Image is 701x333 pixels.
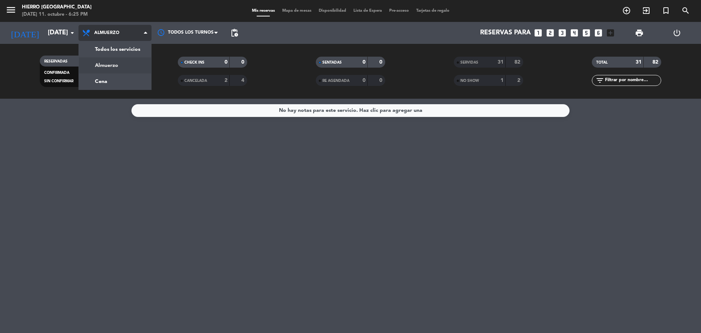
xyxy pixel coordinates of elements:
span: CONFIRMADA [44,71,69,75]
i: power_settings_new [673,29,681,37]
input: Filtrar por nombre... [604,76,661,84]
i: arrow_drop_down [68,29,77,37]
strong: 2 [225,78,227,83]
span: TOTAL [596,61,608,64]
i: looks_two [545,28,555,38]
span: Disponibilidad [315,9,350,13]
span: Mapa de mesas [279,9,315,13]
a: Todos los servicios [79,41,151,57]
strong: 31 [498,60,503,65]
strong: 4 [241,78,246,83]
i: add_box [606,28,615,38]
div: LOG OUT [658,22,696,44]
strong: 0 [225,60,227,65]
span: Almuerzo [94,30,119,35]
strong: 0 [379,60,384,65]
i: [DATE] [5,25,44,41]
span: pending_actions [230,29,239,37]
span: Pre-acceso [386,9,413,13]
a: Almuerzo [79,57,151,73]
i: filter_list [595,76,604,85]
strong: 82 [652,60,660,65]
i: looks_5 [582,28,591,38]
strong: 31 [636,60,641,65]
i: menu [5,4,16,15]
span: Tarjetas de regalo [413,9,453,13]
strong: 1 [501,78,503,83]
span: RESERVADAS [44,60,68,63]
i: looks_3 [558,28,567,38]
strong: 0 [241,60,246,65]
span: SENTADAS [322,61,342,64]
span: RE AGENDADA [322,79,349,83]
span: Reservas para [480,29,531,37]
span: CHECK INS [184,61,204,64]
i: looks_6 [594,28,603,38]
span: NO SHOW [460,79,479,83]
div: [DATE] 11. octubre - 6:25 PM [22,11,92,18]
div: No hay notas para este servicio. Haz clic para agregar una [279,106,422,115]
i: exit_to_app [642,6,651,15]
button: menu [5,4,16,18]
span: SERVIDAS [460,61,478,64]
i: turned_in_not [662,6,670,15]
span: Mis reservas [248,9,279,13]
strong: 2 [517,78,522,83]
span: print [635,29,644,37]
strong: 0 [363,60,365,65]
span: CANCELADA [184,79,207,83]
span: Lista de Espera [350,9,386,13]
strong: 82 [514,60,522,65]
div: Hierro [GEOGRAPHIC_DATA] [22,4,92,11]
i: search [681,6,690,15]
span: SIN CONFIRMAR [44,79,73,83]
i: looks_one [533,28,543,38]
i: looks_4 [570,28,579,38]
a: Cena [79,73,151,90]
strong: 0 [363,78,365,83]
i: add_circle_outline [622,6,631,15]
strong: 0 [379,78,384,83]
